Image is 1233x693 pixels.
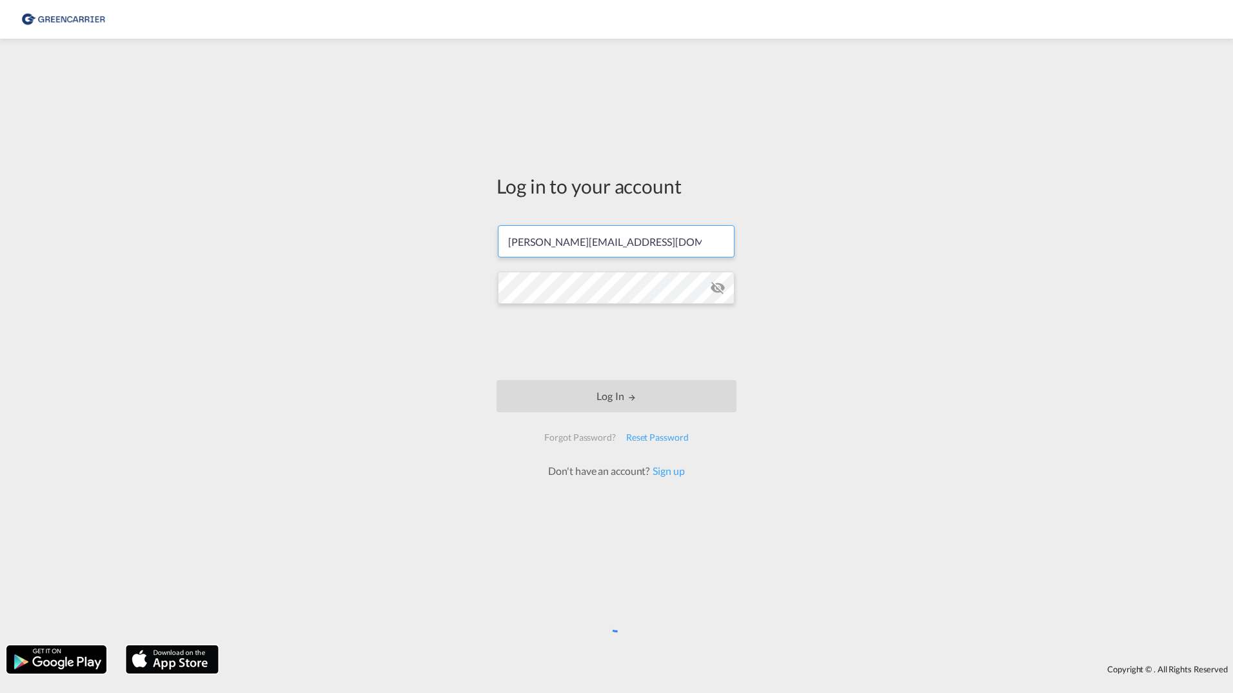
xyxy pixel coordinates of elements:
iframe: reCAPTCHA [518,317,715,367]
div: Don't have an account? [534,464,698,478]
div: Log in to your account [497,172,736,199]
input: Enter email/phone number [498,225,735,257]
md-icon: icon-eye-off [710,280,725,296]
button: LOGIN [497,380,736,412]
a: Sign up [649,465,684,477]
div: Forgot Password? [539,426,620,449]
img: 176147708aff11ef8735f72d97dca5a8.png [19,5,106,34]
img: apple.png [124,644,220,675]
img: google.png [5,644,108,675]
div: Copyright © . All Rights Reserved [225,658,1233,680]
div: Reset Password [621,426,694,449]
